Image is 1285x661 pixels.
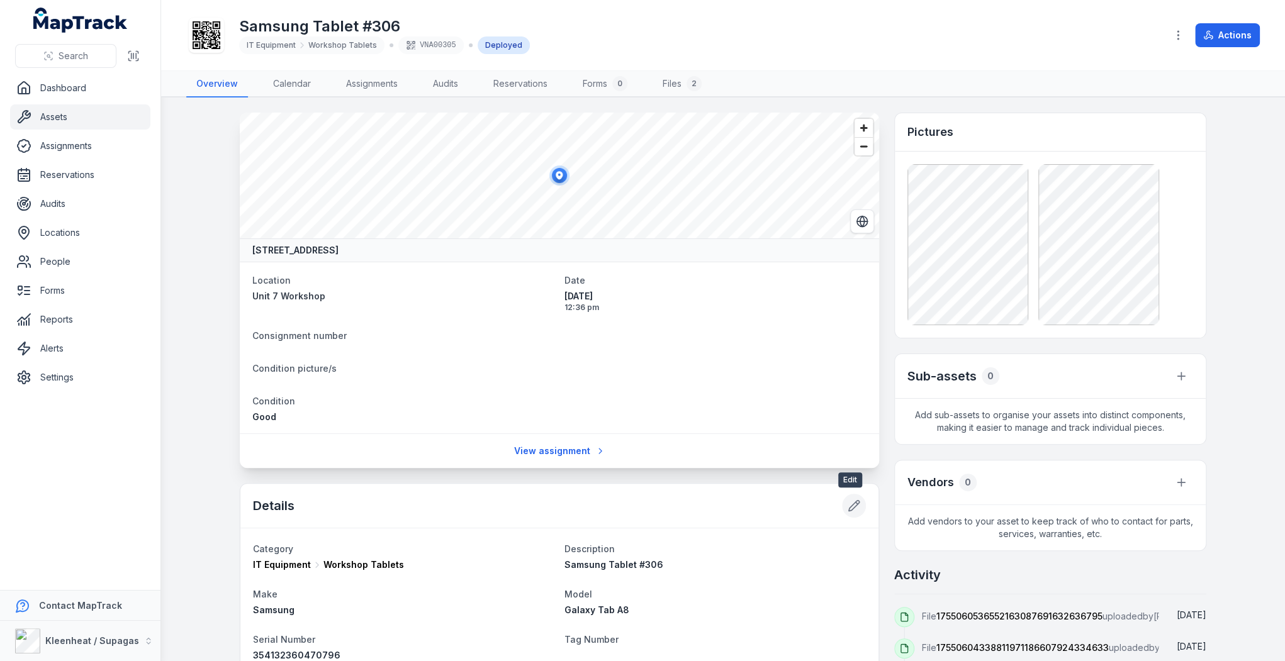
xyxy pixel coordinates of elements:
[10,162,150,187] a: Reservations
[895,505,1206,550] span: Add vendors to your asset to keep track of who to contact for parts, services, warranties, etc.
[895,399,1206,444] span: Add sub-assets to organise your assets into distinct components, making it easier to manage and t...
[936,642,1109,653] span: 17550604338811971186607924334633
[907,474,954,491] h3: Vendors
[10,220,150,245] a: Locations
[573,71,637,97] a: Forms0
[252,330,347,341] span: Consignment number
[15,44,116,68] button: Search
[959,474,977,491] div: 0
[239,16,530,36] h1: Samsung Tablet #306
[907,123,953,141] h3: Pictures
[855,137,873,155] button: Zoom out
[10,336,150,361] a: Alerts
[564,589,592,599] span: Model
[10,365,150,390] a: Settings
[10,278,150,303] a: Forms
[323,558,404,571] span: Workshop Tablets
[936,611,1103,621] span: 1755060536552163087691632636795
[855,119,873,137] button: Zoom in
[423,71,468,97] a: Audits
[982,367,999,385] div: 0
[1177,641,1206,652] span: [DATE]
[838,472,862,487] span: Edit
[10,191,150,216] a: Audits
[263,71,321,97] a: Calendar
[1195,23,1260,47] button: Actions
[10,249,150,274] a: People
[564,303,867,313] span: 12:36 pm
[564,559,663,570] span: Samsung Tablet #306
[478,36,530,54] div: Deployed
[398,36,464,54] div: VNA00305
[252,396,295,406] span: Condition
[922,611,1224,621] span: File uploaded by [PERSON_NAME]
[564,290,867,303] span: [DATE]
[612,76,627,91] div: 0
[922,642,1230,653] span: File uploaded by [PERSON_NAME]
[252,363,337,374] span: Condition picture/s
[308,40,377,50] span: Workshop Tablets
[907,367,977,385] h2: Sub-assets
[564,275,585,286] span: Date
[10,307,150,332] a: Reports
[252,290,554,303] a: Unit 7 Workshop
[564,543,615,554] span: Description
[506,439,614,463] a: View assignment
[1177,641,1206,652] time: 13/08/2025, 12:48:30 pm
[252,275,291,286] span: Location
[253,497,295,514] h2: Details
[59,50,88,62] span: Search
[850,209,874,233] button: Switch to Satellite View
[564,290,867,313] time: 13/08/2025, 12:36:58 pm
[252,244,339,257] strong: [STREET_ADDRESS]
[253,589,278,599] span: Make
[240,113,879,238] canvas: Map
[252,291,325,301] span: Unit 7 Workshop
[10,75,150,101] a: Dashboard
[894,566,941,584] h2: Activity
[336,71,408,97] a: Assignments
[247,40,296,50] span: IT Equipment
[253,604,295,615] span: Samsung
[45,635,139,646] strong: Kleenheat / Supagas
[1177,609,1206,620] time: 13/08/2025, 12:49:07 pm
[653,71,712,97] a: Files2
[10,133,150,158] a: Assignments
[186,71,248,97] a: Overview
[1177,609,1206,620] span: [DATE]
[253,543,293,554] span: Category
[253,558,311,571] span: IT Equipment
[33,8,128,33] a: MapTrack
[687,76,702,91] div: 2
[564,604,629,615] span: Galaxy Tab A8
[10,104,150,130] a: Assets
[483,71,558,97] a: Reservations
[253,650,340,660] span: 354132360470796
[39,600,122,611] strong: Contact MapTrack
[253,634,315,645] span: Serial Number
[564,634,619,645] span: Tag Number
[252,411,276,422] span: Good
